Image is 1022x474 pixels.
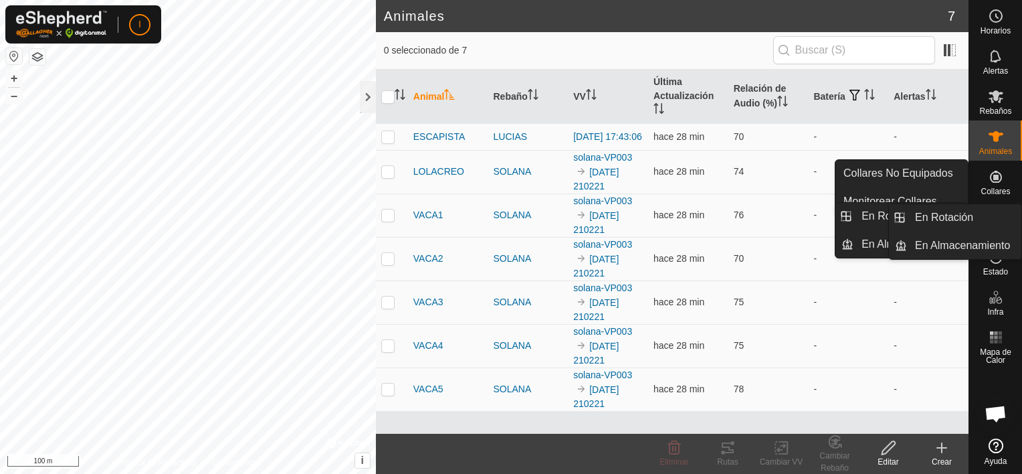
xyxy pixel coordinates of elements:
span: 0 seleccionado de 7 [384,44,773,58]
li: En Rotación [835,203,968,230]
div: Crear [915,456,968,468]
span: En Rotación [861,208,920,224]
a: solana-VP003 [573,239,632,250]
span: 75 [734,297,744,307]
div: Cambiar Rebaño [808,450,861,474]
img: hasta [576,297,587,307]
a: solana-VP003 [573,326,632,337]
span: 11 oct 2025, 21:02 [653,166,704,177]
button: Capas del Mapa [29,49,45,65]
th: Última Actualización [648,70,728,124]
span: 74 [734,166,744,177]
a: En Almacenamiento [853,231,968,258]
span: VACA3 [413,295,443,309]
td: - [888,150,968,193]
span: En Rotación [915,210,973,226]
img: hasta [576,210,587,220]
div: SOLANA [494,165,563,179]
span: 11 oct 2025, 21:02 [653,340,704,351]
a: Monitorear Collares [835,188,968,215]
span: Collares No Equipados [843,165,953,181]
img: hasta [576,384,587,394]
div: Chat abierto [976,394,1016,434]
span: Animales [979,147,1012,155]
a: [DATE] 210221 [573,341,619,366]
button: Restablecer Mapa [6,48,22,64]
span: Horarios [981,27,1011,35]
span: LOLACREO [413,165,464,179]
img: hasta [576,340,587,351]
th: Batería [808,70,888,124]
span: 78 [734,384,744,394]
span: VACA1 [413,208,443,222]
p-sorticon: Activar para ordenar [586,91,597,102]
span: 11 oct 2025, 21:02 [653,297,704,307]
span: 70 [734,131,744,142]
a: solana-VP003 [573,370,632,380]
span: VACA5 [413,382,443,396]
div: SOLANA [494,339,563,353]
th: VV [568,70,648,124]
td: - [888,281,968,324]
span: 7 [948,6,955,26]
button: i [355,453,370,468]
span: 11 oct 2025, 21:02 [653,384,704,394]
span: 11 oct 2025, 21:02 [653,253,704,264]
td: - [808,237,888,281]
div: SOLANA [494,295,563,309]
div: SOLANA [494,382,563,396]
img: hasta [576,166,587,177]
img: Logo Gallagher [16,11,107,38]
a: Política de Privacidad [118,457,195,469]
span: 70 [734,253,744,264]
span: Infra [987,308,1003,316]
span: Estado [983,268,1008,276]
p-sorticon: Activar para ordenar [528,91,538,102]
th: Rebaño [488,70,569,124]
a: solana-VP003 [573,152,632,163]
div: Cambiar VV [754,456,808,468]
a: Collares No Equipados [835,160,968,187]
td: - [808,324,888,368]
td: - [808,123,888,150]
span: En Almacenamiento [861,236,956,252]
div: SOLANA [494,252,563,266]
a: En Rotación [907,204,1021,231]
a: [DATE] 210221 [573,167,619,191]
span: 11 oct 2025, 21:02 [653,210,704,220]
a: solana-VP003 [573,283,632,293]
div: SOLANA [494,208,563,222]
div: Rutas [701,456,754,468]
div: Editar [861,456,915,468]
button: + [6,70,22,86]
li: En Almacenamiento [835,231,968,258]
div: LUCIAS [494,130,563,144]
th: Animal [408,70,488,124]
span: Monitorear Collares [843,193,937,210]
a: [DATE] 210221 [573,254,619,279]
th: Alertas [888,70,968,124]
a: Ayuda [969,433,1022,471]
p-sorticon: Activar para ordenar [864,91,875,102]
li: En Almacenamiento [889,232,1021,259]
span: ESCAPISTA [413,130,466,144]
td: - [888,368,968,411]
span: 11 oct 2025, 21:02 [653,131,704,142]
span: Ayuda [985,457,1007,465]
button: – [6,88,22,104]
a: En Rotación [853,203,968,230]
td: - [808,193,888,237]
span: VACA2 [413,252,443,266]
span: Eliminar [659,457,688,467]
p-sorticon: Activar para ordenar [777,98,788,108]
span: Rebaños [979,107,1011,115]
a: [DATE] 17:43:06 [573,131,641,142]
p-sorticon: Activar para ordenar [653,105,664,116]
h2: Animales [384,8,948,24]
a: [DATE] 210221 [573,297,619,322]
input: Buscar (S) [773,36,935,64]
span: I [138,17,141,31]
p-sorticon: Activar para ordenar [395,91,405,102]
a: Contáctenos [212,457,257,469]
